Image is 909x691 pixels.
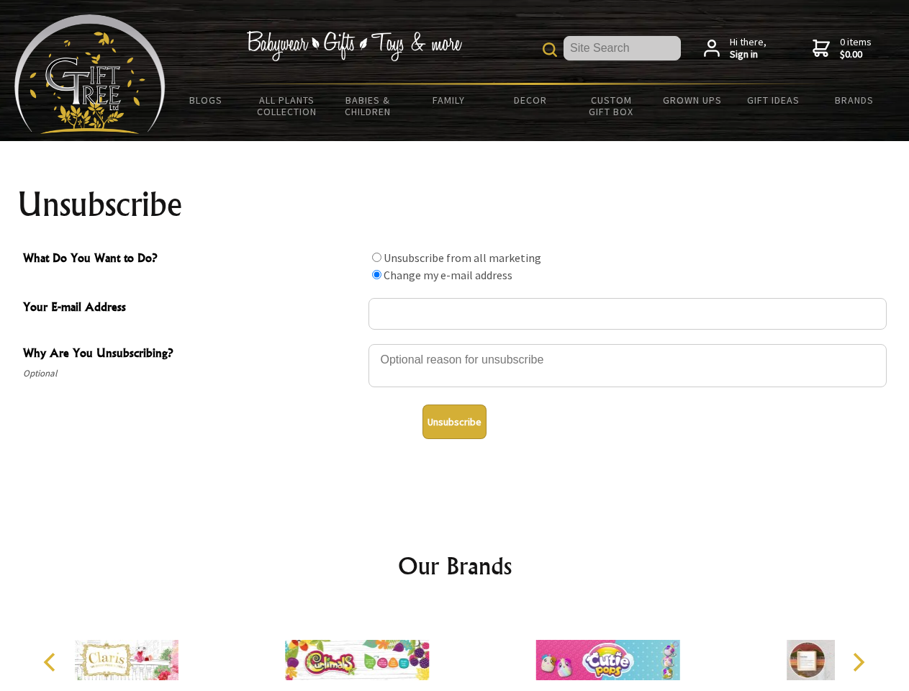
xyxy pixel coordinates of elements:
[730,36,766,61] span: Hi there,
[814,85,895,115] a: Brands
[372,253,381,262] input: What Do You Want to Do?
[36,646,68,678] button: Previous
[23,344,361,365] span: Why Are You Unsubscribing?
[372,270,381,279] input: What Do You Want to Do?
[23,365,361,382] span: Optional
[327,85,409,127] a: Babies & Children
[17,187,892,222] h1: Unsubscribe
[368,298,887,330] input: Your E-mail Address
[543,42,557,57] img: product search
[840,35,872,61] span: 0 items
[23,298,361,319] span: Your E-mail Address
[564,36,681,60] input: Site Search
[384,250,541,265] label: Unsubscribe from all marketing
[651,85,733,115] a: Grown Ups
[246,31,462,61] img: Babywear - Gifts - Toys & more
[29,548,881,583] h2: Our Brands
[571,85,652,127] a: Custom Gift Box
[166,85,247,115] a: BLOGS
[422,405,487,439] button: Unsubscribe
[368,344,887,387] textarea: Why Are You Unsubscribing?
[842,646,874,678] button: Next
[730,48,766,61] strong: Sign in
[247,85,328,127] a: All Plants Collection
[384,268,512,282] label: Change my e-mail address
[489,85,571,115] a: Decor
[733,85,814,115] a: Gift Ideas
[409,85,490,115] a: Family
[704,36,766,61] a: Hi there,Sign in
[14,14,166,134] img: Babyware - Gifts - Toys and more...
[23,249,361,270] span: What Do You Want to Do?
[840,48,872,61] strong: $0.00
[813,36,872,61] a: 0 items$0.00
